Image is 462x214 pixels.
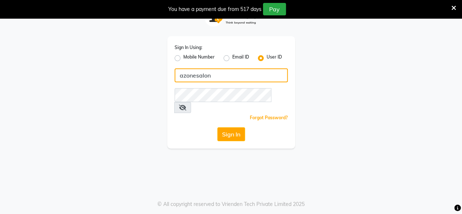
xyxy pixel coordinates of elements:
label: Mobile Number [183,54,215,63]
a: Forgot Password? [250,115,288,120]
div: You have a payment due from 517 days [168,5,261,13]
button: Sign In [217,127,245,141]
button: Pay [263,3,286,15]
input: Username [175,88,272,102]
label: Sign In Using: [175,44,202,51]
input: Username [175,68,288,82]
label: Email ID [232,54,249,63]
label: User ID [267,54,282,63]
